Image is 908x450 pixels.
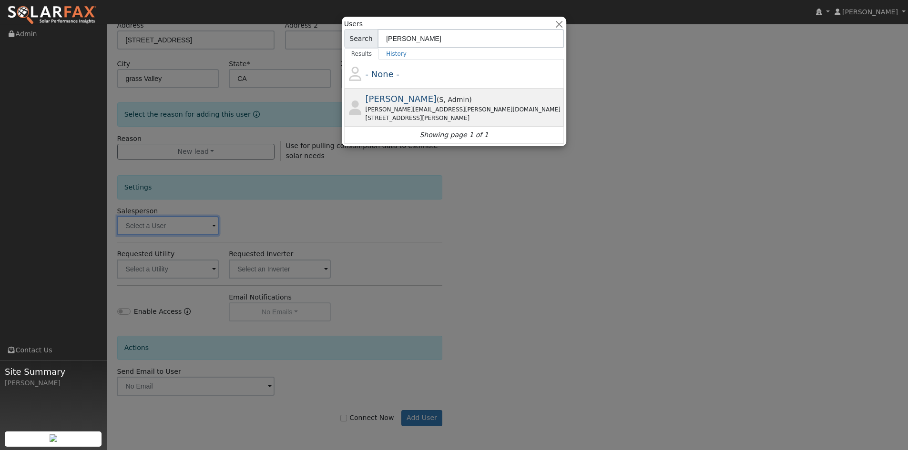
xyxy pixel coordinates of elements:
[842,8,898,16] span: [PERSON_NAME]
[5,378,102,388] div: [PERSON_NAME]
[344,19,363,29] span: Users
[7,5,97,25] img: SolarFax
[5,365,102,378] span: Site Summary
[344,29,378,48] span: Search
[379,48,414,60] a: History
[50,434,57,442] img: retrieve
[344,48,379,60] a: Results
